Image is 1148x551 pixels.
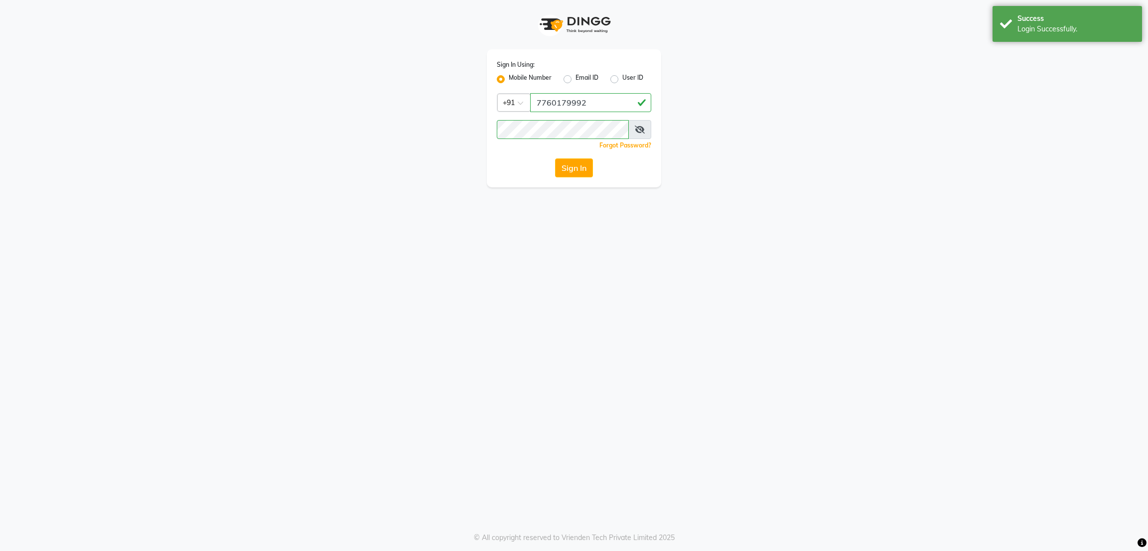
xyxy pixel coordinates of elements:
button: Sign In [555,158,593,177]
label: Sign In Using: [497,60,535,69]
label: Mobile Number [509,73,552,85]
input: Username [497,120,629,139]
label: User ID [622,73,643,85]
div: Login Successfully. [1017,24,1135,34]
div: Success [1017,13,1135,24]
img: logo1.svg [534,10,614,39]
a: Forgot Password? [599,141,651,149]
input: Username [530,93,651,112]
label: Email ID [575,73,598,85]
